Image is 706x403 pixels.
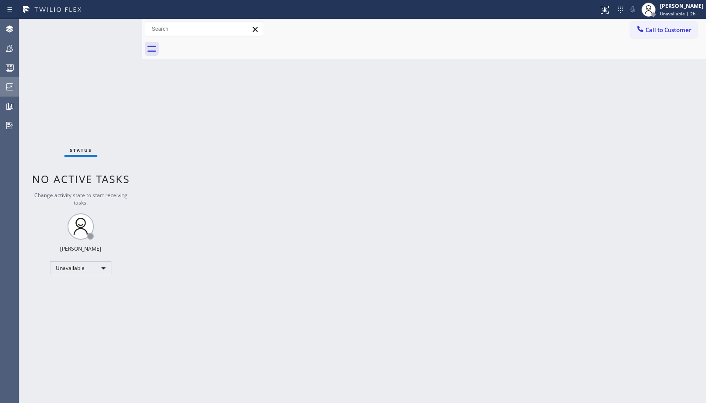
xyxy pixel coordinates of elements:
span: No active tasks [32,172,130,186]
div: [PERSON_NAME] [660,2,703,10]
span: Unavailable | 2h [660,11,695,17]
button: Call to Customer [630,22,697,38]
span: Change activity state to start receiving tasks. [34,191,128,206]
div: [PERSON_NAME] [60,245,101,252]
span: Call to Customer [645,26,692,34]
button: Mute [627,4,639,16]
div: Unavailable [50,261,111,275]
input: Search [145,22,263,36]
span: Status [70,147,92,153]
